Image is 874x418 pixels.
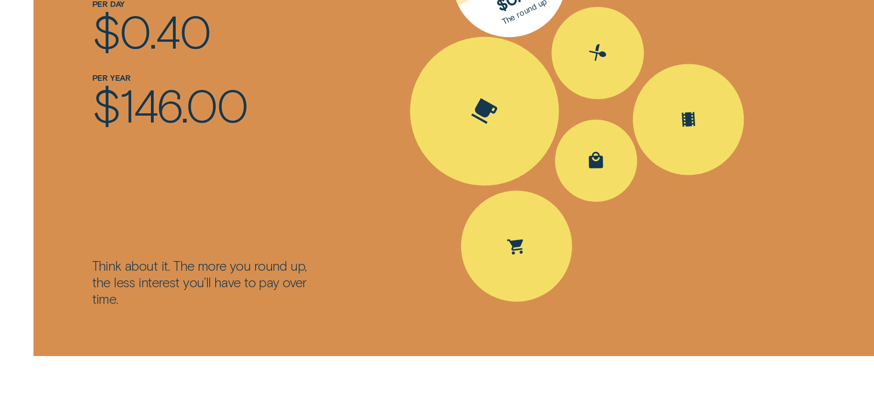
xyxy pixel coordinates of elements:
span: 0.40 [119,3,210,58]
div: Think about it. The more you round up, the less interest you’ll have to pay over time. [92,257,316,307]
button: Spent Shopping $30.50; The round up $0.50 [555,119,637,202]
button: Spent Coffee $4.20; The round up $0.80 [384,11,585,211]
button: Spent Groceries $15.25; The round up $0.75 [456,185,578,307]
label: Per year [92,72,131,83]
div: $ [92,83,316,126]
button: Spent Entertainment $16.30; The round up $0.70 [630,61,747,178]
div: $ [92,9,316,52]
span: 146.00 [119,77,247,132]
